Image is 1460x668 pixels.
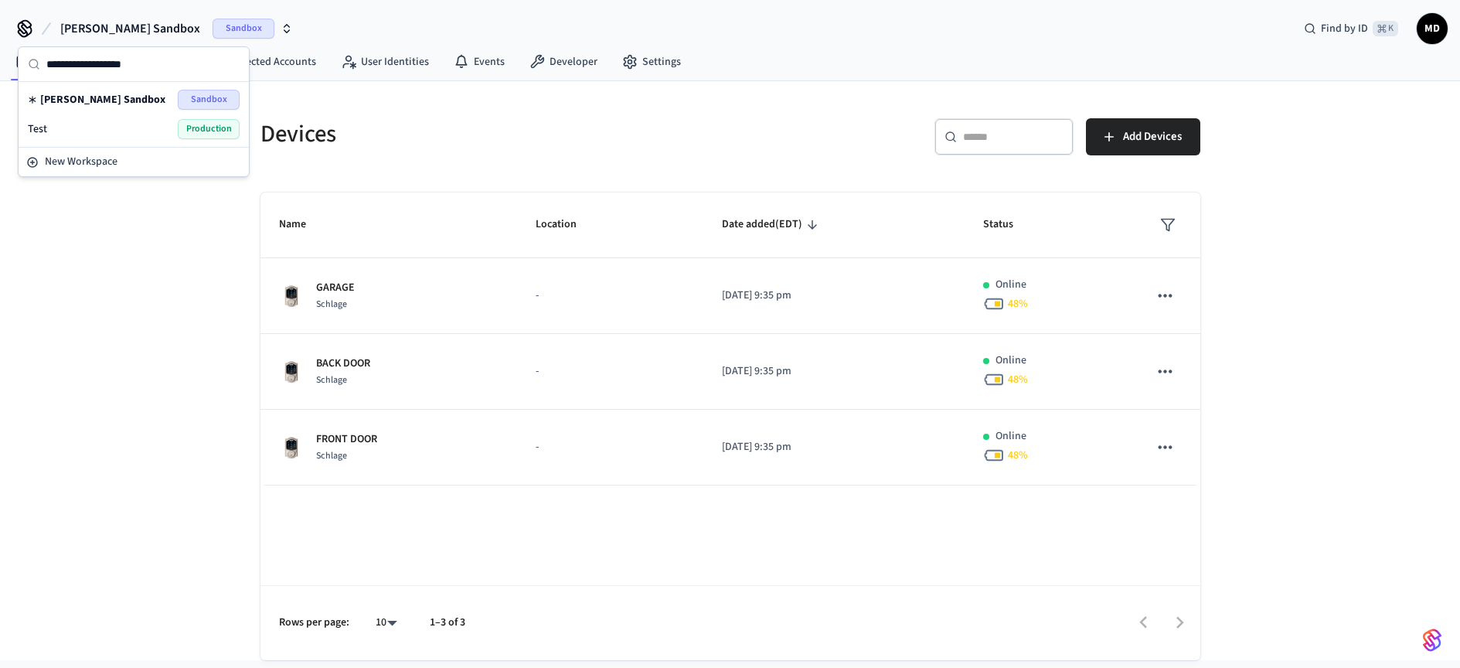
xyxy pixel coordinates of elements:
[1008,296,1028,312] span: 48 %
[1008,372,1028,387] span: 48 %
[213,19,274,39] span: Sandbox
[189,48,328,76] a: Connected Accounts
[1417,13,1448,44] button: MD
[40,92,165,107] span: [PERSON_NAME] Sandbox
[1086,118,1200,155] button: Add Devices
[995,428,1026,445] p: Online
[178,90,240,110] span: Sandbox
[60,19,200,38] span: [PERSON_NAME] Sandbox
[316,373,347,387] span: Schlage
[1423,628,1441,653] img: SeamLogoGradient.69752ec5.svg
[536,213,597,237] span: Location
[279,284,304,308] img: Schlage Sense Smart Deadbolt with Camelot Trim, Front
[430,615,465,631] p: 1–3 of 3
[3,48,83,76] a: Devices
[1008,448,1028,463] span: 48 %
[1373,21,1398,36] span: ⌘ K
[316,356,370,372] p: BACK DOOR
[722,213,822,237] span: Date added(EDT)
[517,48,610,76] a: Developer
[722,288,946,304] p: [DATE] 9:35 pm
[536,439,685,455] p: -
[279,615,349,631] p: Rows per page:
[995,353,1026,369] p: Online
[20,149,247,175] button: New Workspace
[536,363,685,380] p: -
[1292,15,1411,43] div: Find by ID⌘ K
[28,121,47,137] span: Test
[441,48,517,76] a: Events
[260,118,721,150] h5: Devices
[279,213,326,237] span: Name
[983,213,1033,237] span: Status
[368,612,405,634] div: 10
[995,277,1026,293] p: Online
[316,280,355,296] p: GARAGE
[279,435,304,460] img: Schlage Sense Smart Deadbolt with Camelot Trim, Front
[260,193,1200,486] table: sticky table
[1123,127,1182,147] span: Add Devices
[536,288,685,304] p: -
[316,298,347,311] span: Schlage
[722,363,946,380] p: [DATE] 9:35 pm
[316,431,377,448] p: FRONT DOOR
[178,119,240,139] span: Production
[328,48,441,76] a: User Identities
[19,82,249,147] div: Suggestions
[722,439,946,455] p: [DATE] 9:35 pm
[316,449,347,462] span: Schlage
[610,48,693,76] a: Settings
[1418,15,1446,43] span: MD
[279,360,304,384] img: Schlage Sense Smart Deadbolt with Camelot Trim, Front
[45,154,117,170] span: New Workspace
[1321,21,1368,36] span: Find by ID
